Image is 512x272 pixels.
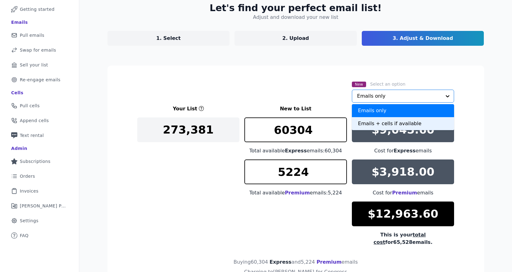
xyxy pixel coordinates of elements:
a: Sell your list [5,58,74,72]
a: Orders [5,169,74,183]
p: 1. Select [156,35,181,42]
span: Re-engage emails [20,77,60,83]
a: 1. Select [107,31,230,46]
p: 273,381 [163,124,214,136]
div: This is your for 65,528 emails. [352,231,454,246]
div: Cells [11,90,23,96]
span: Append cells [20,117,49,124]
a: Invoices [5,184,74,198]
span: Invoices [20,188,38,194]
a: 3. Adjust & Download [362,31,484,46]
span: Pull cells [20,103,40,109]
span: Premium [392,190,417,196]
span: New [352,82,366,87]
a: Subscriptions [5,155,74,168]
h2: Let's find your perfect email list! [210,2,382,14]
span: Pull emails [20,32,44,38]
a: Pull emails [5,28,74,42]
span: Premium [285,190,310,196]
a: Getting started [5,2,74,16]
div: Total available emails: 60,304 [244,147,347,155]
a: Settings [5,214,74,227]
p: 2. Upload [282,35,309,42]
span: Subscriptions [20,158,50,164]
span: Express [269,259,291,265]
span: Text rental [20,132,44,138]
h3: New to List [244,105,347,113]
span: Orders [20,173,35,179]
a: Re-engage emails [5,73,74,87]
a: Swap for emails [5,43,74,57]
div: Total available emails: 5,224 [244,189,347,197]
a: Text rental [5,129,74,142]
span: Sell your list [20,62,48,68]
div: Cost for emails [352,189,454,197]
label: Select an option [370,81,405,87]
div: Cost for emails [352,147,454,155]
a: 2. Upload [234,31,357,46]
span: [PERSON_NAME] Performance [20,203,67,209]
h4: Adjust and download your new list [253,14,338,21]
span: Express [285,148,307,154]
a: Append cells [5,114,74,127]
a: FAQ [5,229,74,242]
p: $3,918.00 [372,166,435,178]
span: Swap for emails [20,47,56,53]
span: Premium [317,259,342,265]
span: FAQ [20,232,28,239]
div: Admin [11,145,27,151]
div: Emails [11,19,28,25]
span: Settings [20,218,38,224]
p: $12,963.60 [368,208,438,220]
p: 3. Adjust & Download [393,35,453,42]
span: Getting started [20,6,55,12]
span: Express [394,148,416,154]
h4: Buying 60,304 and 5,224 emails [234,258,358,266]
h3: Your List [173,105,197,113]
a: Pull cells [5,99,74,113]
div: Emails only [352,104,454,117]
div: Emails + cells if available [352,117,454,130]
a: [PERSON_NAME] Performance [5,199,74,213]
